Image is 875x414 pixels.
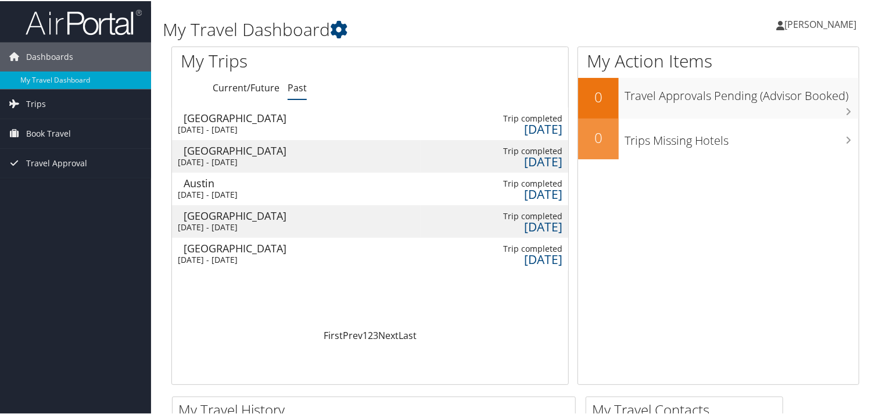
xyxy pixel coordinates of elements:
[184,242,406,252] div: [GEOGRAPHIC_DATA]
[184,209,406,220] div: [GEOGRAPHIC_DATA]
[324,328,343,341] a: First
[441,155,562,166] div: [DATE]
[26,148,87,177] span: Travel Approval
[625,126,859,148] h3: Trips Missing Hotels
[26,41,73,70] span: Dashboards
[163,16,633,41] h1: My Travel Dashboard
[441,253,562,263] div: [DATE]
[784,17,856,30] span: [PERSON_NAME]
[363,328,368,341] a: 1
[441,220,562,231] div: [DATE]
[578,48,859,72] h1: My Action Items
[178,221,400,231] div: [DATE] - [DATE]
[625,81,859,103] h3: Travel Approvals Pending (Advisor Booked)
[578,86,619,106] h2: 0
[441,145,562,155] div: Trip completed
[441,177,562,188] div: Trip completed
[373,328,378,341] a: 3
[178,188,400,199] div: [DATE] - [DATE]
[26,8,142,35] img: airportal-logo.png
[184,112,406,122] div: [GEOGRAPHIC_DATA]
[181,48,395,72] h1: My Trips
[213,80,279,93] a: Current/Future
[288,80,307,93] a: Past
[776,6,868,41] a: [PERSON_NAME]
[578,77,859,117] a: 0Travel Approvals Pending (Advisor Booked)
[399,328,417,341] a: Last
[441,123,562,133] div: [DATE]
[178,123,400,134] div: [DATE] - [DATE]
[578,127,619,147] h2: 0
[378,328,399,341] a: Next
[184,177,406,187] div: Austin
[26,88,46,117] span: Trips
[178,254,400,264] div: [DATE] - [DATE]
[178,156,400,166] div: [DATE] - [DATE]
[441,242,562,253] div: Trip completed
[578,117,859,158] a: 0Trips Missing Hotels
[26,118,71,147] span: Book Travel
[184,144,406,155] div: [GEOGRAPHIC_DATA]
[441,188,562,198] div: [DATE]
[441,112,562,123] div: Trip completed
[343,328,363,341] a: Prev
[441,210,562,220] div: Trip completed
[368,328,373,341] a: 2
